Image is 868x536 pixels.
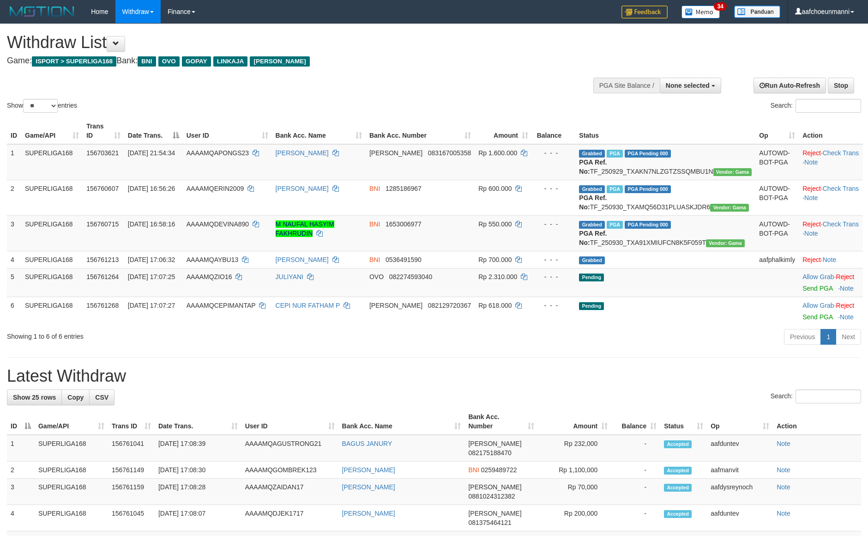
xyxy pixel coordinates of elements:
span: BNI [369,220,380,228]
a: Check Trans [823,149,859,157]
a: Reject [836,302,855,309]
td: 6 [7,297,21,325]
span: [DATE] 17:07:25 [128,273,175,280]
th: Game/API: activate to sort column ascending [21,118,83,144]
a: Show 25 rows [7,390,62,405]
b: PGA Ref. No: [579,158,607,175]
td: TF_250930_TXA91XMIUFCN8K5F059T [575,215,755,251]
img: Button%20Memo.svg [681,6,720,18]
span: [PERSON_NAME] [468,510,521,517]
a: Note [777,483,790,491]
span: AAAAMQZIO16 [187,273,232,280]
td: · · [799,144,863,180]
th: Status: activate to sort column ascending [660,408,707,435]
span: 156761264 [86,273,119,280]
a: 1 [820,329,836,345]
span: 156703621 [86,149,119,157]
span: Copy 082175188470 to clipboard [468,449,511,457]
span: Rp 550.000 [478,220,512,228]
a: Copy [61,390,90,405]
td: AAAAMQGOMBREK123 [241,462,338,479]
span: Rp 600.000 [478,185,512,192]
span: 156761213 [86,256,119,263]
span: [PERSON_NAME] [369,149,422,157]
td: SUPERLIGA168 [35,479,108,505]
td: [DATE] 17:08:07 [155,505,241,531]
th: Balance [532,118,575,144]
a: [PERSON_NAME] [342,510,395,517]
span: PGA Pending [625,150,671,158]
th: Date Trans.: activate to sort column descending [124,118,183,144]
span: Copy [67,394,84,401]
a: Note [840,313,854,321]
td: Rp 232,000 [538,435,611,462]
span: Rp 1.600.000 [478,149,517,157]
th: Bank Acc. Name: activate to sort column ascending [272,118,366,144]
a: Reject [836,273,855,280]
span: Copy 0881024312382 to clipboard [468,493,515,500]
a: Reject [802,149,821,157]
td: SUPERLIGA168 [21,180,83,215]
a: Next [836,329,861,345]
span: Copy 1285186967 to clipboard [386,185,422,192]
td: Rp 70,000 [538,479,611,505]
span: [PERSON_NAME] [250,56,309,67]
td: aafdysreynoch [707,479,773,505]
span: 34 [714,2,726,11]
td: SUPERLIGA168 [35,435,108,462]
span: PGA Pending [625,185,671,193]
div: Showing 1 to 6 of 6 entries [7,328,355,341]
th: User ID: activate to sort column ascending [183,118,272,144]
th: Trans ID: activate to sort column ascending [83,118,124,144]
td: SUPERLIGA168 [21,144,83,180]
a: Stop [828,78,854,93]
span: Copy 083167005358 to clipboard [428,149,471,157]
a: Note [823,256,837,263]
td: AAAAMQDJEK1717 [241,505,338,531]
td: AAAAMQAGUSTRONG21 [241,435,338,462]
td: SUPERLIGA168 [21,215,83,251]
td: SUPERLIGA168 [21,297,83,325]
td: SUPERLIGA168 [35,505,108,531]
a: [PERSON_NAME] [342,483,395,491]
a: Note [804,158,818,166]
span: Marked by aafsoycanthlai [607,221,623,229]
span: AAAAMQAPONGS23 [187,149,249,157]
label: Search: [771,390,861,403]
span: Marked by aafchhiseyha [607,150,623,158]
a: [PERSON_NAME] [276,185,329,192]
span: AAAAMQCEPIMANTAP [187,302,256,309]
select: Showentries [23,99,58,113]
td: SUPERLIGA168 [21,268,83,297]
a: Run Auto-Refresh [753,78,826,93]
span: PGA Pending [625,221,671,229]
span: BNI [369,256,380,263]
td: AUTOWD-BOT-PGA [755,180,799,215]
td: 2 [7,462,35,479]
span: 156761268 [86,302,119,309]
div: - - - [536,255,572,264]
label: Search: [771,99,861,113]
td: · · [799,215,863,251]
td: · [799,297,863,325]
td: 1 [7,144,21,180]
td: aafphalkimly [755,251,799,268]
input: Search: [796,390,861,403]
span: BNI [369,185,380,192]
td: TF_250930_TXAMQ56D31PLUASKJDR6 [575,180,755,215]
span: [DATE] 16:56:26 [128,185,175,192]
td: TF_250929_TXAKN7NLZGTZSSQMBU1N [575,144,755,180]
span: CSV [95,394,108,401]
th: Game/API: activate to sort column ascending [35,408,108,435]
span: BNI [468,466,479,474]
a: CSV [89,390,115,405]
div: - - - [536,184,572,193]
img: Feedback.jpg [621,6,668,18]
th: ID [7,118,21,144]
a: Reject [802,256,821,263]
th: Action [799,118,863,144]
a: Send PGA [802,313,832,321]
span: [DATE] 16:58:16 [128,220,175,228]
a: Allow Grab [802,302,834,309]
span: Rp 2.310.000 [478,273,517,280]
